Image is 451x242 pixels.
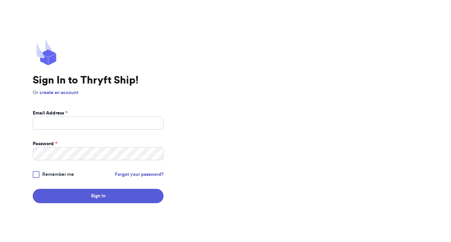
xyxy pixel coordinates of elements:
[42,171,74,178] span: Remember me
[33,89,164,96] p: Or
[40,90,78,95] a: create an account
[33,140,57,147] label: Password
[33,189,164,203] button: Sign In
[33,110,67,117] label: Email Address
[33,74,164,87] h1: Sign In to Thryft Ship!
[115,171,164,178] a: Forgot your password?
